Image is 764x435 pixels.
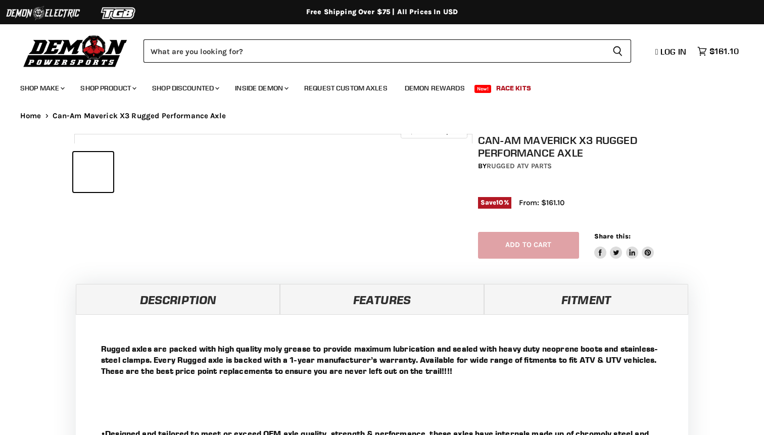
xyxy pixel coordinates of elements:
[478,134,695,159] h1: Can-Am Maverick X3 Rugged Performance Axle
[13,78,71,99] a: Shop Make
[144,39,604,63] input: Search
[474,85,492,93] span: New!
[484,284,688,314] a: Fitment
[594,232,654,259] aside: Share this:
[5,4,81,23] img: Demon Electric Logo 2
[20,112,41,120] a: Home
[53,112,226,120] span: Can-Am Maverick X3 Rugged Performance Axle
[519,198,564,207] span: From: $161.10
[496,199,503,206] span: 10
[117,152,157,192] button: Can-Am Maverick X3 Rugged Performance Axle thumbnail
[397,78,472,99] a: Demon Rewards
[487,162,552,170] a: Rugged ATV Parts
[406,127,462,135] span: Click to expand
[489,78,539,99] a: Race Kits
[76,284,280,314] a: Description
[478,161,695,172] div: by
[101,343,663,376] p: Rugged axles are packed with high quality moly grease to provide maximum lubrication and sealed w...
[660,46,686,57] span: Log in
[73,152,113,192] button: Can-Am Maverick X3 Rugged Performance Axle thumbnail
[246,152,285,192] button: Can-Am Maverick X3 Rugged Performance Axle thumbnail
[604,39,631,63] button: Search
[160,152,200,192] button: Can-Am Maverick X3 Rugged Performance Axle thumbnail
[144,39,631,63] form: Product
[594,232,631,240] span: Share this:
[13,74,736,99] ul: Main menu
[73,78,142,99] a: Shop Product
[297,78,395,99] a: Request Custom Axles
[478,197,511,208] span: Save %
[692,44,744,59] a: $161.10
[20,33,131,69] img: Demon Powersports
[651,47,692,56] a: Log in
[280,284,484,314] a: Features
[81,4,157,23] img: TGB Logo 2
[227,78,295,99] a: Inside Demon
[289,152,328,192] button: Can-Am Maverick X3 Rugged Performance Axle thumbnail
[145,78,225,99] a: Shop Discounted
[709,46,739,56] span: $161.10
[203,152,243,192] button: Can-Am Maverick X3 Rugged Performance Axle thumbnail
